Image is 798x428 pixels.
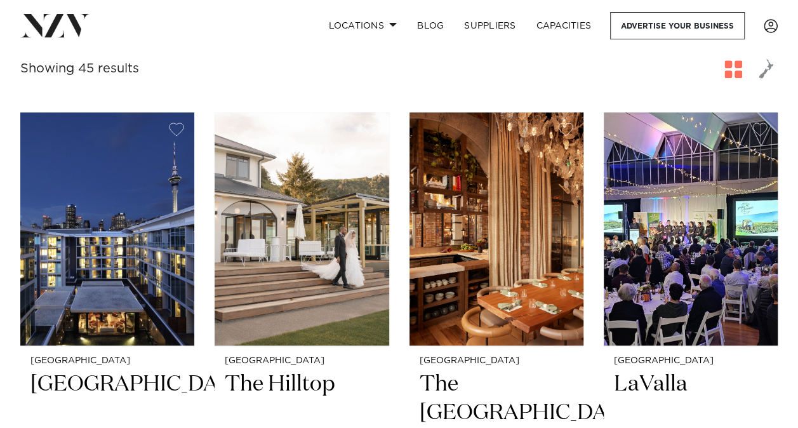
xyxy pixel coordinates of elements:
a: Advertise your business [610,12,745,39]
a: SUPPLIERS [454,12,526,39]
a: Capacities [526,12,602,39]
a: Locations [318,12,407,39]
small: [GEOGRAPHIC_DATA] [420,356,573,366]
small: [GEOGRAPHIC_DATA] [225,356,378,366]
a: BLOG [407,12,454,39]
div: Showing 45 results [20,59,139,79]
small: [GEOGRAPHIC_DATA] [30,356,184,366]
img: Sofitel Auckland Viaduct Harbour hotel venue [20,112,194,346]
small: [GEOGRAPHIC_DATA] [614,356,768,366]
img: nzv-logo.png [20,14,90,37]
